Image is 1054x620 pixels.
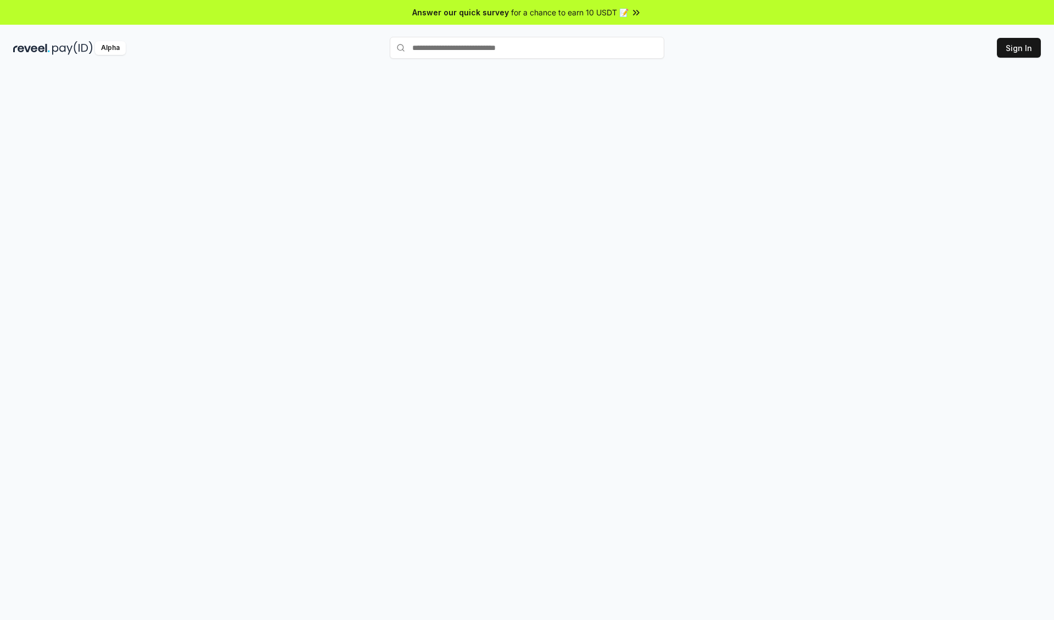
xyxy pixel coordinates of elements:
button: Sign In [997,38,1041,58]
span: Answer our quick survey [412,7,509,18]
span: for a chance to earn 10 USDT 📝 [511,7,629,18]
div: Alpha [95,41,126,55]
img: pay_id [52,41,93,55]
img: reveel_dark [13,41,50,55]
